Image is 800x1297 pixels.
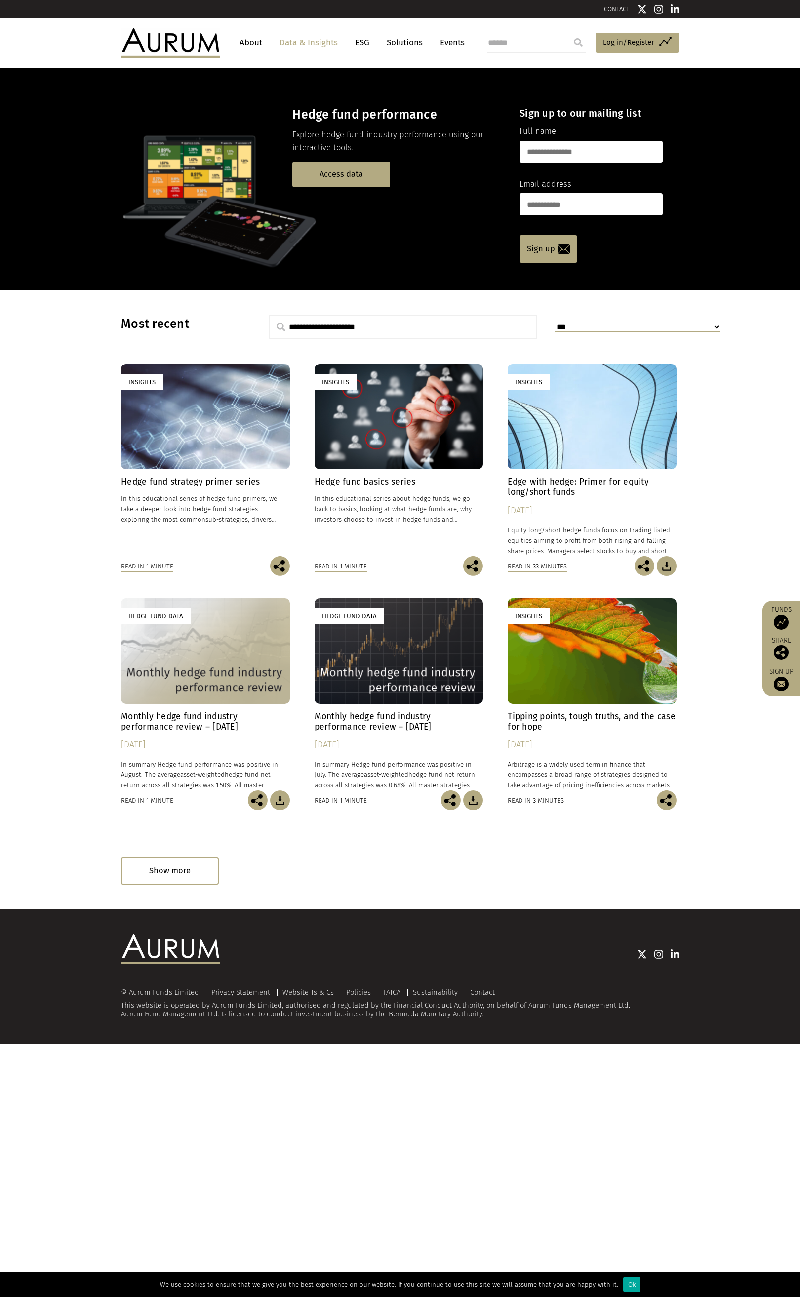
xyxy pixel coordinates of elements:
[121,374,163,390] div: Insights
[774,645,789,660] img: Share this post
[270,790,290,810] img: Download Article
[508,561,567,572] div: Read in 33 minutes
[121,561,173,572] div: Read in 1 minute
[315,364,483,556] a: Insights Hedge fund basics series In this educational series about hedge funds, we go back to bas...
[121,598,290,790] a: Hedge Fund Data Monthly hedge fund industry performance review – [DATE] [DATE] In summary Hedge f...
[121,857,219,885] div: Show more
[767,606,795,630] a: Funds
[121,364,290,556] a: Insights Hedge fund strategy primer series In this educational series of hedge fund primers, we t...
[596,33,679,53] a: Log in/Register
[211,988,270,997] a: Privacy Statement
[277,323,285,331] img: search.svg
[121,738,290,752] div: [DATE]
[292,162,390,187] a: Access data
[315,711,483,732] h4: Monthly hedge fund industry performance review – [DATE]
[315,608,384,624] div: Hedge Fund Data
[508,477,677,497] h4: Edge with hedge: Primer for equity long/short funds
[292,128,502,155] p: Explore hedge fund industry performance using our interactive tools.
[180,771,225,778] span: asset-weighted
[774,615,789,630] img: Access Funds
[657,556,677,576] img: Download Article
[382,34,428,52] a: Solutions
[604,5,630,13] a: CONTACT
[413,988,458,997] a: Sustainability
[654,4,663,14] img: Instagram icon
[558,244,570,254] img: email-icon
[292,107,502,122] h3: Hedge fund performance
[121,477,290,487] h4: Hedge fund strategy primer series
[121,988,679,1018] div: This website is operated by Aurum Funds Limited, authorised and regulated by the Financial Conduc...
[364,771,408,778] span: asset-weighted
[470,988,495,997] a: Contact
[671,4,680,14] img: Linkedin icon
[463,790,483,810] img: Download Article
[270,556,290,576] img: Share this post
[520,178,571,191] label: Email address
[121,795,173,806] div: Read in 1 minute
[508,525,677,556] p: Equity long/short hedge funds focus on trading listed equities aiming to profit from both rising ...
[508,504,677,518] div: [DATE]
[350,34,374,52] a: ESG
[568,33,588,52] input: Submit
[121,934,220,964] img: Aurum Logo
[435,34,465,52] a: Events
[441,790,461,810] img: Share this post
[637,4,647,14] img: Twitter icon
[508,598,677,790] a: Insights Tipping points, tough truths, and the case for hope [DATE] Arbitrage is a widely used te...
[315,374,357,390] div: Insights
[508,738,677,752] div: [DATE]
[383,988,400,997] a: FATCA
[235,34,267,52] a: About
[315,795,367,806] div: Read in 1 minute
[508,759,677,790] p: Arbitrage is a widely used term in finance that encompasses a broad range of strategies designed ...
[121,711,290,732] h4: Monthly hedge fund industry performance review – [DATE]
[205,516,248,523] span: sub-strategies
[121,989,204,996] div: © Aurum Funds Limited
[520,107,663,119] h4: Sign up to our mailing list
[121,493,290,525] p: In this educational series of hedge fund primers, we take a deeper look into hedge fund strategie...
[315,738,483,752] div: [DATE]
[767,637,795,660] div: Share
[603,37,654,48] span: Log in/Register
[282,988,334,997] a: Website Ts & Cs
[520,125,556,138] label: Full name
[121,759,290,790] p: In summary Hedge fund performance was positive in August. The average hedge fund net return acros...
[121,28,220,57] img: Aurum
[635,556,654,576] img: Share this post
[654,949,663,959] img: Instagram icon
[637,949,647,959] img: Twitter icon
[508,374,550,390] div: Insights
[315,598,483,790] a: Hedge Fund Data Monthly hedge fund industry performance review – [DATE] [DATE] In summary Hedge f...
[463,556,483,576] img: Share this post
[508,795,564,806] div: Read in 3 minutes
[248,790,268,810] img: Share this post
[508,711,677,732] h4: Tipping points, tough truths, and the case for hope
[508,364,677,556] a: Insights Edge with hedge: Primer for equity long/short funds [DATE] Equity long/short hedge funds...
[315,759,483,790] p: In summary Hedge fund performance was positive in July. The average hedge fund net return across ...
[315,493,483,525] p: In this educational series about hedge funds, we go back to basics, looking at what hedge funds a...
[121,608,191,624] div: Hedge Fund Data
[671,949,680,959] img: Linkedin icon
[520,235,577,263] a: Sign up
[315,561,367,572] div: Read in 1 minute
[346,988,371,997] a: Policies
[275,34,343,52] a: Data & Insights
[657,790,677,810] img: Share this post
[315,477,483,487] h4: Hedge fund basics series
[767,667,795,691] a: Sign up
[121,317,244,331] h3: Most recent
[508,608,550,624] div: Insights
[774,677,789,691] img: Sign up to our newsletter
